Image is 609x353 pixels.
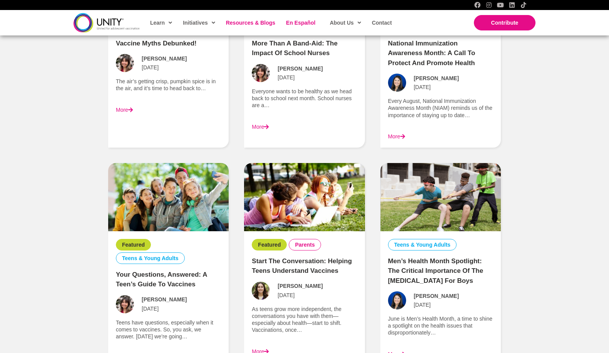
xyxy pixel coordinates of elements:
a: Start the Conversation: Helping Teens Understand Vaccines [252,257,352,275]
span: Contact [372,20,392,26]
img: Avatar photo [252,64,270,82]
p: Every August, National Immunization Awareness Month (NIAM) reminds us of the importance of stayin... [388,97,493,119]
img: Avatar photo [252,282,270,300]
img: Avatar photo [116,54,134,72]
span: [PERSON_NAME] [142,55,187,62]
img: Avatar photo [388,74,406,92]
p: As teens grow more independent, the conversations you have with them—especially about health—star... [252,306,357,334]
span: [DATE] [414,84,431,91]
a: Men’s Health Month Spotlight: The Critical Importance of the HPV Vaccine for Boys [380,193,501,200]
a: Instagram [486,2,492,8]
a: Your Questions, Answered: A Teen’s Guide to Vaccines [116,271,207,288]
a: More [252,124,269,130]
a: Your Questions, Answered: A Teen’s Guide to Vaccines [108,193,229,200]
a: Facebook [474,2,480,8]
p: Teens have questions, especially when it comes to vaccines. So, you ask, we answer. [DATE] we’re ... [116,319,221,340]
span: En Español [286,20,315,26]
span: Initiatives [183,17,215,29]
span: [PERSON_NAME] [278,282,323,289]
a: En Español [282,14,318,32]
a: National Immunization Awareness Month: A Call to Protect and Promote Health [388,40,475,67]
a: About Us [326,14,364,32]
a: More [388,133,405,140]
a: Contribute [474,15,535,30]
a: Featured [258,241,281,248]
a: LinkedIn [509,2,515,8]
a: More [116,107,133,113]
img: unity-logo-dark [74,13,140,32]
span: [PERSON_NAME] [278,65,323,72]
a: YouTube [497,2,504,8]
span: [DATE] [142,64,159,71]
p: Everyone wants to be healthy as we head back to school next month. School nurses are a… [252,88,357,109]
span: [PERSON_NAME] [414,75,459,82]
span: Contribute [491,20,519,26]
a: Resources & Blogs [222,14,278,32]
span: Resources & Blogs [226,20,275,26]
p: June is Men’s Health Month, a time to shine a spotlight on the health issues that disproportionat... [388,315,493,336]
a: Start the Conversation: Helping Teens Understand Vaccines [244,193,365,200]
a: Teens & Young Adults [122,255,179,262]
span: [DATE] [414,301,431,308]
img: Avatar photo [388,291,406,309]
span: Learn [150,17,172,29]
a: Contact [368,14,395,32]
a: Vaccine Myths Debunked! [116,40,197,47]
p: The air’s getting crisp, pumpkin spice is in the air, and it’s time to head back to… [116,78,221,92]
a: Featured [122,241,145,248]
img: Avatar photo [116,295,134,313]
a: Men’s Health Month Spotlight: The Critical Importance of the [MEDICAL_DATA] for Boys [388,257,484,284]
a: More Than a Band-Aid: The Impact of School Nurses [252,40,338,57]
span: [PERSON_NAME] [142,296,187,303]
span: About Us [330,17,361,29]
a: Parents [295,241,315,248]
a: Teens & Young Adults [394,241,451,248]
span: [DATE] [278,74,294,81]
a: TikTok [520,2,527,8]
span: [DATE] [142,305,159,312]
span: [PERSON_NAME] [414,292,459,299]
span: [DATE] [278,292,294,299]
